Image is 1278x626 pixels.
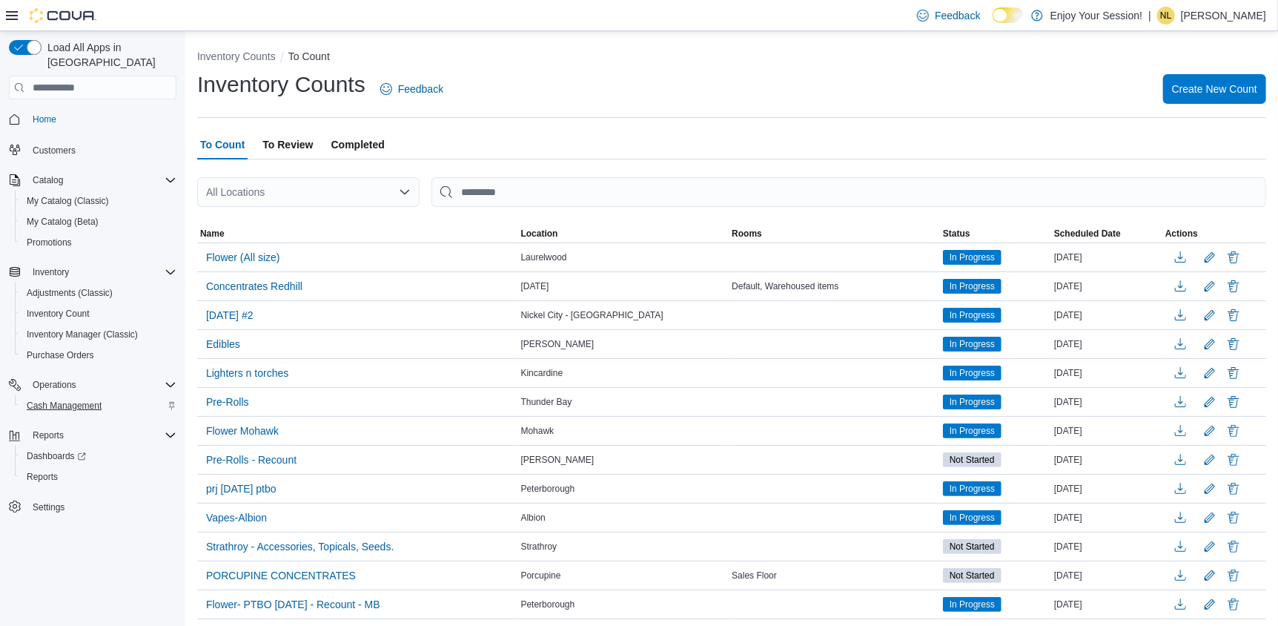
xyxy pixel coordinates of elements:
[27,471,58,483] span: Reports
[200,593,386,616] button: Flower- PTBO [DATE] - Recount - MB
[521,367,563,379] span: Kincardine
[21,468,176,486] span: Reports
[206,568,356,583] span: PORCUPINE CONCENTRATES
[21,346,100,364] a: Purchase Orders
[206,308,254,323] span: [DATE] #2
[1201,275,1219,297] button: Edit count details
[1201,564,1219,587] button: Edit count details
[1225,422,1242,440] button: Delete
[399,186,411,198] button: Open list of options
[30,8,96,23] img: Cova
[521,425,554,437] span: Mohawk
[27,111,62,128] a: Home
[1054,228,1121,240] span: Scheduled Date
[1172,82,1257,96] span: Create New Count
[950,251,995,264] span: In Progress
[1201,362,1219,384] button: Edit count details
[21,447,92,465] a: Dashboards
[27,287,113,299] span: Adjustments (Classic)
[33,379,76,391] span: Operations
[950,424,995,438] span: In Progress
[1051,538,1162,556] div: [DATE]
[15,303,182,324] button: Inventory Count
[27,376,176,394] span: Operations
[729,225,940,243] button: Rooms
[521,228,558,240] span: Location
[27,263,75,281] button: Inventory
[27,171,176,189] span: Catalog
[521,570,561,581] span: Porcupine
[521,483,575,495] span: Peterborough
[521,338,595,350] span: [PERSON_NAME]
[1225,306,1242,324] button: Delete
[27,400,102,412] span: Cash Management
[521,251,567,263] span: Laurelwood
[1201,449,1219,471] button: Edit count details
[200,478,282,500] button: prj [DATE] ptbo
[27,349,94,361] span: Purchase Orders
[27,426,176,444] span: Reports
[943,597,1001,612] span: In Progress
[27,110,176,128] span: Home
[521,396,572,408] span: Thunder Bay
[1051,422,1162,440] div: [DATE]
[940,225,1051,243] button: Status
[1201,420,1219,442] button: Edit count details
[200,564,362,587] button: PORCUPINE CONCENTRATES
[950,453,995,467] span: Not Started
[27,376,82,394] button: Operations
[3,108,182,130] button: Home
[21,192,115,210] a: My Catalog (Classic)
[21,305,176,323] span: Inventory Count
[1201,246,1219,268] button: Edit count details
[1163,74,1266,104] button: Create New Count
[200,420,285,442] button: Flower Mohawk
[200,507,273,529] button: Vapes-Albion
[42,40,176,70] span: Load All Apps in [GEOGRAPHIC_DATA]
[950,482,995,495] span: In Progress
[27,498,70,516] a: Settings
[1160,7,1171,24] span: NL
[1225,480,1242,498] button: Delete
[1051,451,1162,469] div: [DATE]
[943,250,1001,265] span: In Progress
[943,337,1001,352] span: In Progress
[1201,478,1219,500] button: Edit count details
[206,510,267,525] span: Vapes-Albion
[27,171,69,189] button: Catalog
[935,8,980,23] span: Feedback
[1051,509,1162,527] div: [DATE]
[21,326,144,343] a: Inventory Manager (Classic)
[33,429,64,441] span: Reports
[21,284,119,302] a: Adjustments (Classic)
[27,216,99,228] span: My Catalog (Beta)
[33,266,69,278] span: Inventory
[21,284,176,302] span: Adjustments (Classic)
[15,345,182,366] button: Purchase Orders
[943,228,970,240] span: Status
[21,397,107,415] a: Cash Management
[3,496,182,518] button: Settings
[27,195,109,207] span: My Catalog (Classic)
[950,540,995,553] span: Not Started
[27,426,70,444] button: Reports
[1051,364,1162,382] div: [DATE]
[15,211,182,232] button: My Catalog (Beta)
[993,7,1024,23] input: Dark Mode
[943,279,1001,294] span: In Progress
[200,130,245,159] span: To Count
[1051,225,1162,243] button: Scheduled Date
[521,280,549,292] span: [DATE]
[206,424,279,438] span: Flower Mohawk
[950,337,995,351] span: In Progress
[262,130,313,159] span: To Review
[27,140,176,159] span: Customers
[950,280,995,293] span: In Progress
[21,468,64,486] a: Reports
[206,395,249,409] span: Pre-Rolls
[1051,335,1162,353] div: [DATE]
[33,113,56,125] span: Home
[1051,393,1162,411] div: [DATE]
[200,536,400,558] button: Strathroy - Accessories, Topicals, Seeds.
